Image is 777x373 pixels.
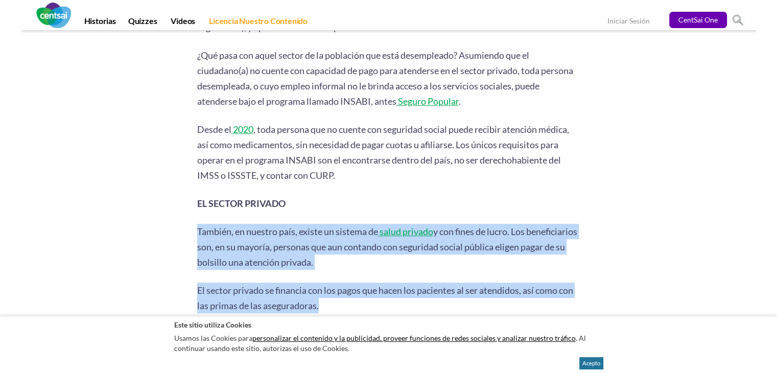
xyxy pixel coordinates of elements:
span: . [459,96,461,107]
span: ¿Qué pasa con aquel sector de la población que está desempleado? Asumiendo que el ciudadano(a) no... [197,50,573,107]
span: También, en nuestro país, existe un sistema de [197,226,378,237]
a: Seguro Popular [396,96,459,107]
span: Desde el [197,124,231,135]
p: Usamos las Cookies para . Al continuar usando este sitio, autorizas el uso de Cookies. [174,331,603,356]
a: Iniciar Sesión [607,16,650,27]
button: Acepto [579,357,603,369]
h2: Este sitio utiliza Cookies [174,320,603,330]
span: Seguro Popular [398,96,459,107]
a: Historias [78,16,122,30]
a: salud privado [378,226,433,237]
a: CentSai One [669,12,727,28]
span: El sector privado se financia con los pagos que hacen los pacientes al ser atendidos, así como co... [197,285,573,311]
span: , toda persona que no cuente con seguridad social puede recibir atención médica, así como medicam... [197,124,569,181]
a: Videos [164,16,201,30]
span: 2020 [233,124,253,135]
a: 2020 [231,124,253,135]
span: y con fines de lucro. Los beneficiarios son, en su mayoría, personas que aun contando con segurid... [197,226,577,268]
b: EL SECTOR PRIVADO [197,198,286,209]
img: CentSai [36,3,71,28]
a: Quizzes [122,16,163,30]
span: salud privado [380,226,433,237]
a: Licencia Nuestro Contenido [203,16,314,30]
